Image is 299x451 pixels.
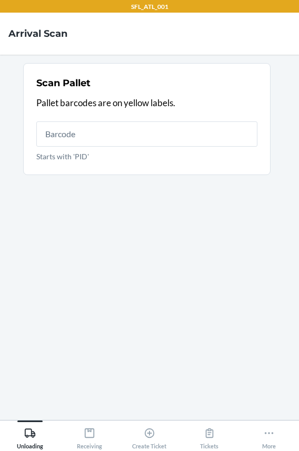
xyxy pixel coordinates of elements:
[36,121,257,147] input: Starts with 'PID'
[36,76,91,90] h2: Scan Pallet
[132,423,166,449] div: Create Ticket
[180,421,240,449] button: Tickets
[200,423,218,449] div: Tickets
[239,421,299,449] button: More
[36,151,257,162] p: Starts with 'PID'
[17,423,43,449] div: Unloading
[77,423,102,449] div: Receiving
[131,2,168,12] p: SFL_ATL_001
[8,27,67,40] h4: Arrival Scan
[36,96,257,110] p: Pallet barcodes are on yellow labels.
[119,421,180,449] button: Create Ticket
[60,421,120,449] button: Receiving
[262,423,276,449] div: More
